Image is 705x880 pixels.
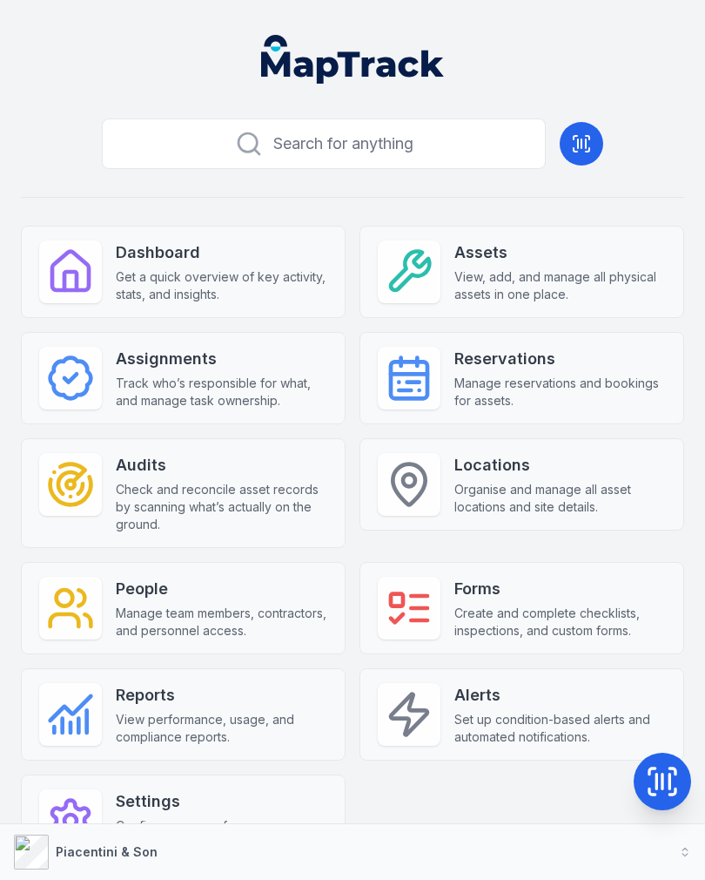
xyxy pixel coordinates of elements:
strong: Reports [116,683,327,707]
strong: Settings [116,789,327,814]
span: Configure app preferences, integrations, and permissions. [116,817,327,852]
a: ReportsView performance, usage, and compliance reports. [21,668,346,761]
a: ReservationsManage reservations and bookings for assets. [359,332,684,424]
span: View performance, usage, and compliance reports. [116,711,327,746]
a: PeopleManage team members, contractors, and personnel access. [21,562,346,654]
button: Search for anything [102,118,546,169]
a: FormsCreate and complete checklists, inspections, and custom forms. [359,562,684,654]
span: Search for anything [273,132,413,156]
a: AlertsSet up condition-based alerts and automated notifications. [359,668,684,761]
a: AssignmentsTrack who’s responsible for what, and manage task ownership. [21,332,346,424]
span: Track who’s responsible for what, and manage task ownership. [116,375,327,410]
strong: Forms [454,577,666,601]
span: Manage team members, contractors, and personnel access. [116,605,327,640]
span: View, add, and manage all physical assets in one place. [454,268,666,303]
span: Set up condition-based alerts and automated notifications. [454,711,666,746]
nav: Global [240,35,465,84]
span: Manage reservations and bookings for assets. [454,375,666,410]
strong: Alerts [454,683,666,707]
span: Create and complete checklists, inspections, and custom forms. [454,605,666,640]
strong: People [116,577,327,601]
a: LocationsOrganise and manage all asset locations and site details. [359,438,684,531]
strong: Assets [454,240,666,265]
span: Organise and manage all asset locations and site details. [454,481,666,516]
span: Get a quick overview of key activity, stats, and insights. [116,268,327,303]
a: SettingsConfigure app preferences, integrations, and permissions. [21,775,346,867]
strong: Assignments [116,347,327,371]
strong: Audits [116,453,327,477]
strong: Locations [454,453,666,477]
strong: Reservations [454,347,666,371]
a: AssetsView, add, and manage all physical assets in one place. [359,226,684,318]
span: Check and reconcile asset records by scanning what’s actually on the ground. [116,481,327,533]
a: DashboardGet a quick overview of key activity, stats, and insights. [21,226,346,318]
strong: Dashboard [116,240,327,265]
strong: Piacentini & Son [56,844,158,859]
a: AuditsCheck and reconcile asset records by scanning what’s actually on the ground. [21,438,346,548]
